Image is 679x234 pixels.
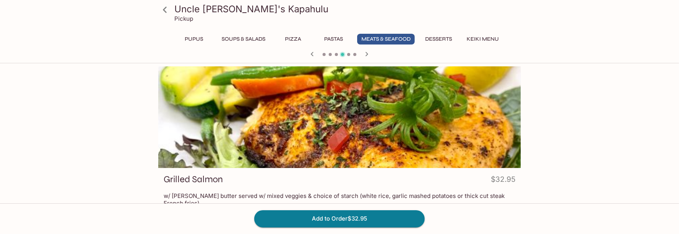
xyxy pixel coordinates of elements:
p: w/ [PERSON_NAME] butter served w/ mixed veggies & choice of starch (white rice, garlic mashed pot... [164,192,515,207]
button: Desserts [421,34,456,44]
button: Pizza [276,34,310,44]
button: Pastas [316,34,351,44]
p: Pickup [174,15,193,22]
h4: $32.95 [491,173,515,188]
h3: Grilled Salmon [164,173,223,185]
button: Meats & Seafood [357,34,415,44]
h3: Uncle [PERSON_NAME]'s Kapahulu [174,3,518,15]
button: Add to Order$32.95 [254,210,425,227]
button: Pupus [177,34,211,44]
button: Soups & Salads [217,34,270,44]
div: Grilled Salmon [158,66,521,168]
button: Keiki Menu [462,34,503,44]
